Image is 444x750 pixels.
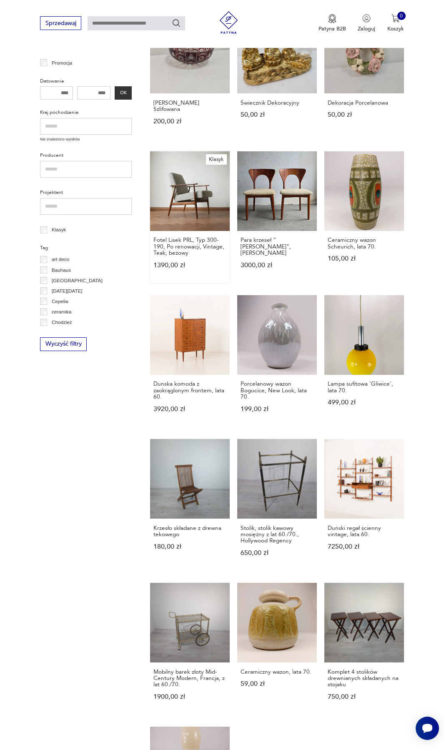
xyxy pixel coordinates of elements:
a: Świecznik DekoracyjnyŚwiecznik Dekoracyjny50,00 zł [237,14,317,139]
button: Szukaj [172,18,181,28]
p: 105,00 zł [328,256,401,262]
p: Kraj pochodzenia [40,108,132,117]
p: Projektant [40,188,132,197]
p: Zaloguj [358,25,375,33]
p: 3920,00 zł [153,406,226,412]
p: 750,00 zł [328,694,401,700]
p: art deco [52,255,69,263]
p: 50,00 zł [241,112,314,118]
a: Para krzeseł "Peter",Niels KeofoedPara krzeseł "[PERSON_NAME]",[PERSON_NAME]3000,00 zł [237,151,317,283]
button: Sprzedawaj [40,16,81,30]
p: 200,00 zł [153,118,226,125]
p: Cepelia [52,297,68,306]
a: Misa Kryształowa Szlifowana[PERSON_NAME] Szlifowana200,00 zł [150,14,230,139]
img: Ikonka użytkownika [362,14,371,23]
h3: Dunska komoda z zaokrąglonym frontem, lata 60. [153,381,226,400]
a: Dunska komoda z zaokrąglonym frontem, lata 60.Dunska komoda z zaokrąglonym frontem, lata 60.3920,... [150,295,230,427]
h3: Krzesło składane z drewna tekowego [153,525,226,538]
p: 199,00 zł [241,406,314,412]
img: Patyna - sklep z meblami i dekoracjami vintage [215,11,243,34]
h3: Stolik, stolik kawowy mosiężny z lat 60./70., Hollywood Regency [241,525,314,544]
p: 499,00 zł [328,399,401,406]
h3: Duński regał ścienny vintage, lata 60. [328,525,401,538]
p: 50,00 zł [328,112,401,118]
p: Bauhaus [52,266,71,274]
h3: Porcelanowy wazon Bogucice, New Look, lata 70. [241,381,314,400]
p: Producent [40,151,132,160]
a: Porcelanowy wazon Bogucice, New Look, lata 70.Porcelanowy wazon Bogucice, New Look, lata 70.199,0... [237,295,317,427]
img: Ikona medalu [328,14,336,23]
a: Ceramiczny wazon, lata 70.Ceramiczny wazon, lata 70.59,00 zł [237,583,317,715]
a: Lampa sufitowa 'Gliwice', lata 70.Lampa sufitowa 'Gliwice', lata 70.499,00 zł [324,295,404,427]
h3: Lampa sufitowa 'Gliwice', lata 70. [328,381,401,394]
p: 59,00 zł [241,681,314,687]
a: Ceramiczny wazon Scheurich, lata 70.Ceramiczny wazon Scheurich, lata 70.105,00 zł [324,151,404,283]
a: Dekoracja PorcelanowaDekoracja Porcelanowa50,00 zł [324,14,404,139]
a: Sprzedawaj [40,21,81,26]
button: 0Koszyk [387,14,404,33]
p: Ćmielów [52,329,70,337]
button: OK [115,86,132,100]
h3: Ceramiczny wazon, lata 70. [241,669,314,675]
h3: Ceramiczny wazon Scheurich, lata 70. [328,237,401,250]
p: Tag [40,244,132,252]
h3: Dekoracja Porcelanowa [328,100,401,106]
p: 1900,00 zł [153,694,226,700]
a: Duński regał ścienny vintage, lata 60.Duński regał ścienny vintage, lata 60.7250,00 zł [324,439,404,571]
p: 650,00 zł [241,550,314,556]
p: Koszyk [387,25,404,33]
p: [GEOGRAPHIC_DATA] [52,276,103,285]
a: Krzesło składane z drewna tekowegoKrzesło składane z drewna tekowego180,00 zł [150,439,230,571]
button: Zaloguj [358,14,375,33]
p: Datowanie [40,77,132,85]
a: Mobilny barek złoty Mid-Century Modern, Francja, z lat 60./70.Mobilny barek złoty Mid-Century Mod... [150,583,230,715]
p: Nie znaleziono wyników [40,137,132,143]
h3: [PERSON_NAME] Szlifowana [153,100,226,113]
img: Ikona koszyka [391,14,400,23]
a: Stolik, stolik kawowy mosiężny z lat 60./70., Hollywood RegencyStolik, stolik kawowy mosiężny z l... [237,439,317,571]
h3: Para krzeseł "[PERSON_NAME]",[PERSON_NAME] [241,237,314,256]
p: 3000,00 zł [241,262,314,268]
a: Komplet 4 stolików drewnianych składanych na stojakuKomplet 4 stolików drewnianych składanych na ... [324,583,404,715]
p: Patyna B2B [319,25,346,33]
p: 7250,00 zł [328,544,401,550]
p: 1390,00 zł [153,262,226,268]
p: Chodzież [52,318,72,326]
h3: Fotel Lisek PRL, Typ 300-190, Po renowacji, Vintage, Teak; beżowy [153,237,226,256]
button: Patyna B2B [319,14,346,33]
h3: Komplet 4 stolików drewnianych składanych na stojaku [328,669,401,688]
button: Wyczyść filtry [40,337,87,351]
h3: Mobilny barek złoty Mid-Century Modern, Francja, z lat 60./70. [153,669,226,688]
p: [DATE][DATE] [52,287,83,295]
h3: Świecznik Dekoracyjny [241,100,314,106]
p: 180,00 zł [153,544,226,550]
div: 0 [397,12,406,20]
p: Klasyk [52,226,66,234]
a: Ikona medaluPatyna B2B [319,14,346,33]
p: Promocja [52,59,72,67]
iframe: Smartsupp widget button [416,717,439,740]
p: ceramika [52,308,71,316]
a: KlasykFotel Lisek PRL, Typ 300-190, Po renowacji, Vintage, Teak; beżowyFotel Lisek PRL, Typ 300-1... [150,151,230,283]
